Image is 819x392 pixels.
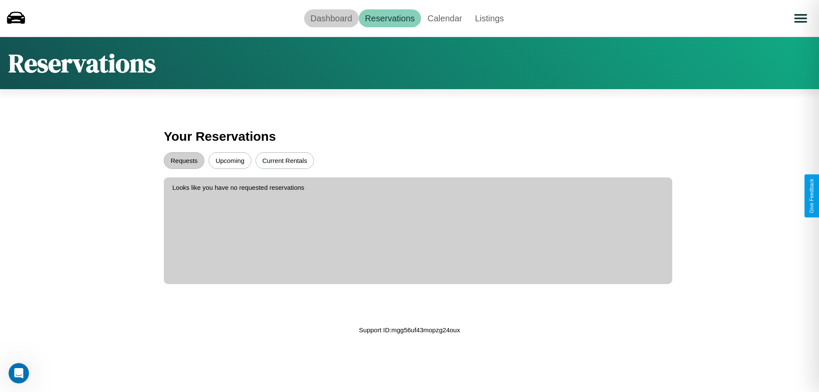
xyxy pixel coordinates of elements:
[9,46,156,81] h1: Reservations
[359,324,460,336] p: Support ID: mgg56uf43mopzg24oux
[468,9,510,27] a: Listings
[809,179,815,213] div: Give Feedback
[164,152,204,169] button: Requests
[304,9,359,27] a: Dashboard
[256,152,314,169] button: Current Rentals
[209,152,251,169] button: Upcoming
[9,363,29,383] iframe: Intercom live chat
[359,9,421,27] a: Reservations
[789,6,813,30] button: Open menu
[172,182,664,193] p: Looks like you have no requested reservations
[421,9,468,27] a: Calendar
[164,125,655,148] h3: Your Reservations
